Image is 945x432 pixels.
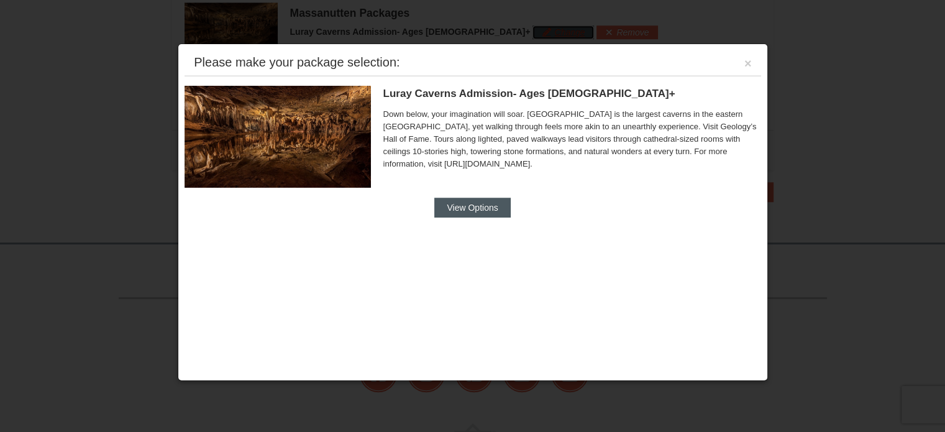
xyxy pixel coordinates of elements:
button: × [744,57,752,70]
button: View Options [434,198,510,218]
img: 6619879-48-e684863c.jpg [185,86,371,188]
h5: Luray Caverns Admission- Ages [DEMOGRAPHIC_DATA]+ [383,88,761,100]
span: Down below, your imagination will soar. [GEOGRAPHIC_DATA] is the largest caverns in the eastern [... [383,108,761,170]
div: Please make your package selection: [194,56,399,68]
